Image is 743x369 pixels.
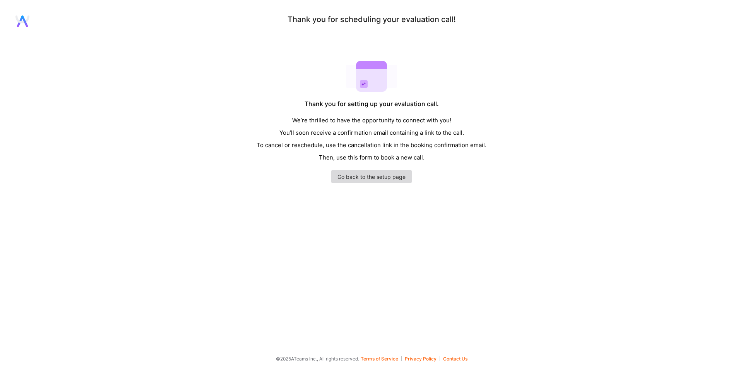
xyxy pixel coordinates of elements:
a: Go back to the setup page [331,170,412,183]
span: © 2025 ATeams Inc., All rights reserved. [276,355,359,363]
button: Contact Us [443,356,467,361]
div: We’re thrilled to have the opportunity to connect with you! You’ll soon receive a confirmation em... [257,114,486,164]
div: Thank you for setting up your evaluation call. [305,100,439,108]
div: Thank you for scheduling your evaluation call! [288,15,456,24]
button: Terms of Service [361,356,402,361]
button: Privacy Policy [405,356,440,361]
